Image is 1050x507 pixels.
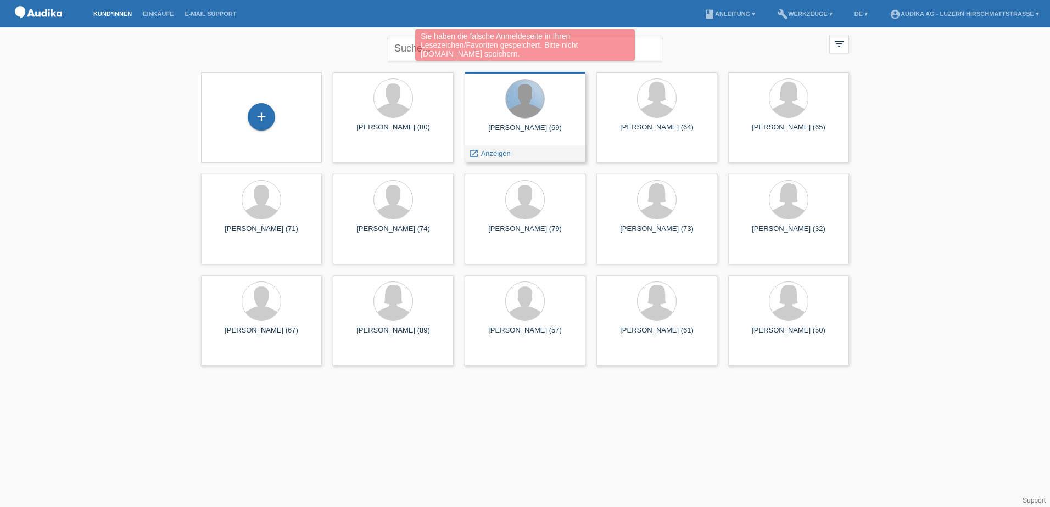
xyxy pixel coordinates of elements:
[469,149,511,157] a: launch Anzeigen
[415,29,635,61] div: Sie haben die falsche Anmeldeseite in Ihren Lesezeichen/Favoriten gespeichert. Bitte nicht [DOMAI...
[342,326,445,343] div: [PERSON_NAME] (89)
[473,326,577,343] div: [PERSON_NAME] (57)
[11,21,66,30] a: POS — MF Group
[605,326,708,343] div: [PERSON_NAME] (61)
[849,10,873,17] a: DE ▾
[342,224,445,242] div: [PERSON_NAME] (74)
[772,10,838,17] a: buildWerkzeuge ▾
[473,123,577,141] div: [PERSON_NAME] (69)
[699,10,761,17] a: bookAnleitung ▾
[605,123,708,140] div: [PERSON_NAME] (64)
[88,10,137,17] a: Kund*innen
[481,149,511,157] span: Anzeigen
[342,123,445,140] div: [PERSON_NAME] (80)
[605,224,708,242] div: [PERSON_NAME] (73)
[210,326,313,343] div: [PERSON_NAME] (67)
[777,9,788,20] i: build
[137,10,179,17] a: Einkäufe
[1023,497,1046,504] a: Support
[890,9,901,20] i: account_circle
[884,10,1045,17] a: account_circleAudika AG - Luzern Hirschmattstrasse ▾
[473,224,577,242] div: [PERSON_NAME] (79)
[737,224,840,242] div: [PERSON_NAME] (32)
[737,326,840,343] div: [PERSON_NAME] (50)
[210,224,313,242] div: [PERSON_NAME] (71)
[180,10,242,17] a: E-Mail Support
[737,123,840,140] div: [PERSON_NAME] (65)
[704,9,715,20] i: book
[469,149,479,159] i: launch
[248,108,275,126] div: Kund*in hinzufügen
